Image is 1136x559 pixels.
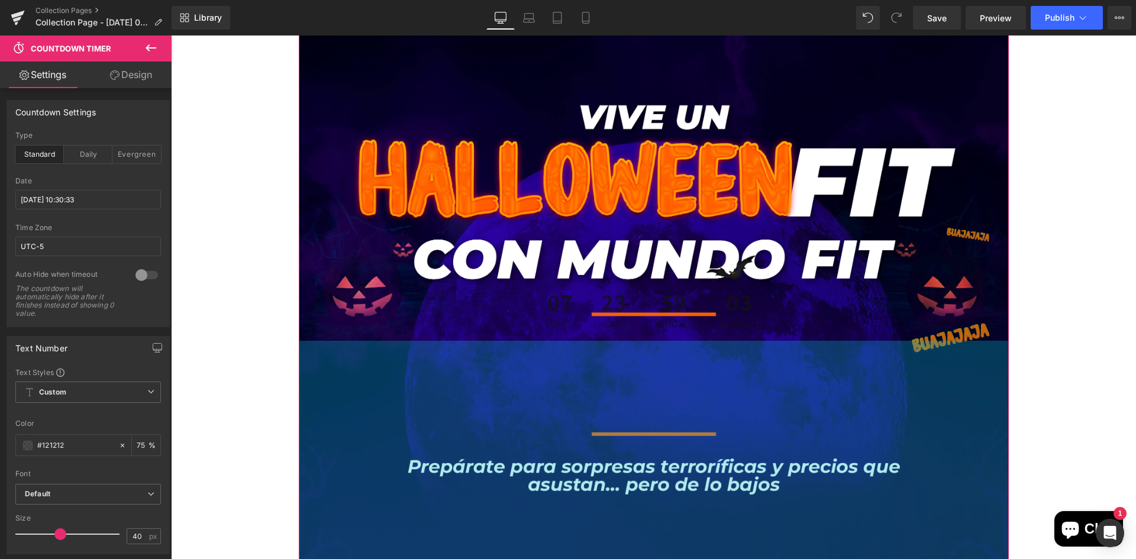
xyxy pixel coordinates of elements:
button: Publish [1031,6,1103,30]
div: Font [15,470,161,478]
div: Color [15,419,161,428]
a: Laptop [515,6,543,30]
button: Redo [885,6,908,30]
span: 59 [484,254,522,284]
div: The countdown will automatically hide after it finishes instead of showing 0 value. [15,285,122,318]
a: Design [88,62,174,88]
i: Default [25,489,50,499]
span: 03 [548,254,589,284]
div: Date [15,177,161,185]
b: Custom [39,387,66,398]
span: Hours [428,284,458,293]
span: Save [927,12,947,24]
input: Color [37,439,113,452]
div: Size [15,514,161,522]
a: Collection Pages [35,6,172,15]
button: Undo [856,6,880,30]
div: Text Styles [15,367,161,377]
div: Daily [64,146,112,163]
div: % [132,435,160,455]
a: Tablet [543,6,572,30]
div: Standard [15,146,64,163]
a: New Library [172,6,230,30]
span: 23 [428,254,458,284]
span: Seconds [548,284,589,293]
span: px [149,532,159,540]
span: Preview [980,12,1012,24]
span: 07 [376,254,402,284]
a: Preview [966,6,1026,30]
div: Countdown Settings [15,101,96,117]
div: Text Number [15,337,67,353]
span: Days [376,284,402,293]
div: Time Zone [15,224,161,232]
div: Type [15,131,161,140]
span: Library [194,12,222,23]
span: Minutes [484,284,522,293]
div: Auto Hide when timeout [15,270,124,282]
a: Mobile [572,6,600,30]
button: More [1108,6,1131,30]
div: Open Intercom Messenger [1096,519,1124,547]
div: Evergreen [112,146,161,163]
span: Collection Page - [DATE] 08:11:01 [35,18,149,27]
a: Desktop [486,6,515,30]
span: Publish [1045,13,1074,22]
span: Countdown Timer [31,44,111,53]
